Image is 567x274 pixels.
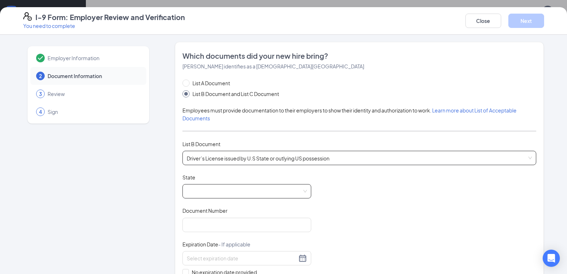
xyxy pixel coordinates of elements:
input: Select expiration date [187,254,297,262]
span: Which documents did your new hire bring? [182,51,536,61]
span: List B Document [182,141,220,147]
span: Sign [48,108,139,115]
span: List B Document and List C Document [190,90,282,98]
span: Document Information [48,72,139,80]
span: Employees must provide documentation to their employers to show their identity and authorization ... [182,107,517,121]
span: State [182,174,195,181]
span: Document Number [182,207,228,214]
span: [PERSON_NAME] identifies as a [DEMOGRAPHIC_DATA][GEOGRAPHIC_DATA] [182,63,364,69]
h4: I-9 Form: Employer Review and Verification [35,12,185,22]
button: Next [508,14,544,28]
button: Close [465,14,501,28]
svg: Checkmark [36,54,45,62]
span: Employer Information [48,54,139,62]
p: You need to complete [23,22,185,29]
div: Open Intercom Messenger [543,250,560,267]
span: 4 [39,108,42,115]
span: Review [48,90,139,97]
span: Expiration Date [182,241,250,248]
span: 3 [39,90,42,97]
svg: FormI9EVerifyIcon [23,12,32,21]
span: 2 [39,72,42,80]
span: List A Document [190,79,233,87]
span: Driver’s License issued by U.S State or outlying US possession [187,151,532,165]
span: - If applicable [218,241,250,247]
